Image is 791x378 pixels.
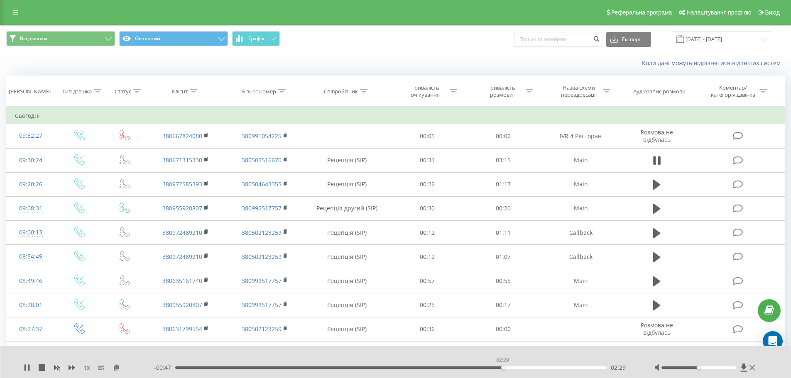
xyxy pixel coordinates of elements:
a: 380972585393 [162,180,202,188]
a: 380992517757 [242,277,282,285]
button: Всі дзвінки [6,31,115,46]
td: IVR 4 Ресторан [541,124,620,148]
td: Рецепція (SIP) [304,317,389,341]
a: 380972489210 [162,253,202,261]
span: 02:29 [611,363,626,372]
div: Open Intercom Messenger [763,331,783,351]
div: 09:00:13 [15,224,47,241]
div: Аудіозапис розмови [633,88,686,95]
div: Клієнт [172,88,188,95]
div: 08:27:37 [15,321,47,337]
span: Графік [248,36,264,41]
td: Main [541,148,620,172]
a: 380955920807 [162,301,202,309]
div: 08:49:46 [15,273,47,289]
span: Розмова не відбулась [641,345,673,361]
td: Рецепція (SIP) [304,221,389,245]
span: - 00:47 [154,363,175,372]
td: Main [541,172,620,196]
span: Налаштування профілю [686,9,751,16]
a: 380671315330 [162,156,202,164]
a: 380635161740 [162,277,202,285]
button: Основний [119,31,228,46]
td: 00:20 [465,196,541,220]
td: Рецепція (SIP) [304,172,389,196]
a: 380504643355 [242,180,282,188]
div: 09:30:24 [15,152,47,168]
div: Бізнес номер [242,88,276,95]
a: 380972489210 [162,229,202,237]
td: Рецепція (SIP) [304,269,389,293]
td: Рецепція (SIP) [304,341,389,366]
a: 380502123259 [242,325,282,333]
td: Сьогодні [7,107,785,124]
td: 00:12 [389,245,465,269]
td: 00:12 [389,221,465,245]
div: 09:32:27 [15,128,47,144]
div: Тип дзвінка [62,88,92,95]
td: 00:55 [465,269,541,293]
td: Main [541,293,620,317]
td: Рецепція (SIP) [304,148,389,172]
div: [PERSON_NAME] [9,88,51,95]
div: Тривалість очікування [403,84,448,98]
td: 01:07 [465,245,541,269]
a: 380502123259 [242,253,282,261]
span: Всі дзвінки [20,35,47,42]
div: 09:20:26 [15,176,47,193]
span: Вихід [765,9,780,16]
td: Рецепція (SIP) [304,245,389,269]
span: Розмова не відбулась [641,128,673,144]
td: 03:15 [465,148,541,172]
td: Рецепція другий (SIP) [304,196,389,220]
td: 00:25 [389,293,465,317]
td: 00:05 [389,124,465,148]
td: 01:11 [465,221,541,245]
td: 01:17 [465,172,541,196]
div: 02:29 [495,354,511,366]
td: Рецепція (SIP) [304,293,389,317]
td: 00:17 [465,293,541,317]
input: Пошук за номером [514,32,602,47]
div: Назва схеми переадресації [556,84,601,98]
td: 00:57 [389,269,465,293]
td: 00:31 [389,148,465,172]
a: 380992517757 [242,301,282,309]
a: Коли дані можуть відрізнятися вiд інших систем [642,59,785,67]
a: 380955920807 [162,204,202,212]
td: 00:46 [389,341,465,366]
div: 09:08:31 [15,200,47,217]
a: 380502516670 [242,156,282,164]
td: 00:00 [465,317,541,341]
td: 00:36 [389,317,465,341]
a: 380631799554 [162,325,202,333]
div: 08:26:43 [15,345,47,361]
div: Тривалість розмови [479,84,524,98]
a: 380667824080 [162,132,202,140]
td: 00:00 [465,124,541,148]
td: Callback [541,245,620,269]
button: Графік [232,31,280,46]
td: Callback [541,221,620,245]
div: Коментар/категорія дзвінка [709,84,757,98]
a: 380992517757 [242,204,282,212]
div: Accessibility label [501,366,504,369]
td: 00:30 [389,196,465,220]
td: Main [541,196,620,220]
a: 380991054225 [242,132,282,140]
td: Main [541,269,620,293]
div: Співробітник [324,88,358,95]
span: Розмова не відбулась [641,321,673,337]
td: 00:00 [465,341,541,366]
div: 08:54:49 [15,249,47,265]
div: Статус [115,88,131,95]
span: 1 x [83,363,90,372]
div: 08:28:01 [15,297,47,313]
button: Експорт [606,32,651,47]
div: Accessibility label [697,366,700,369]
a: 380502123259 [242,229,282,237]
td: 00:22 [389,172,465,196]
span: Реферальна програма [611,9,672,16]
